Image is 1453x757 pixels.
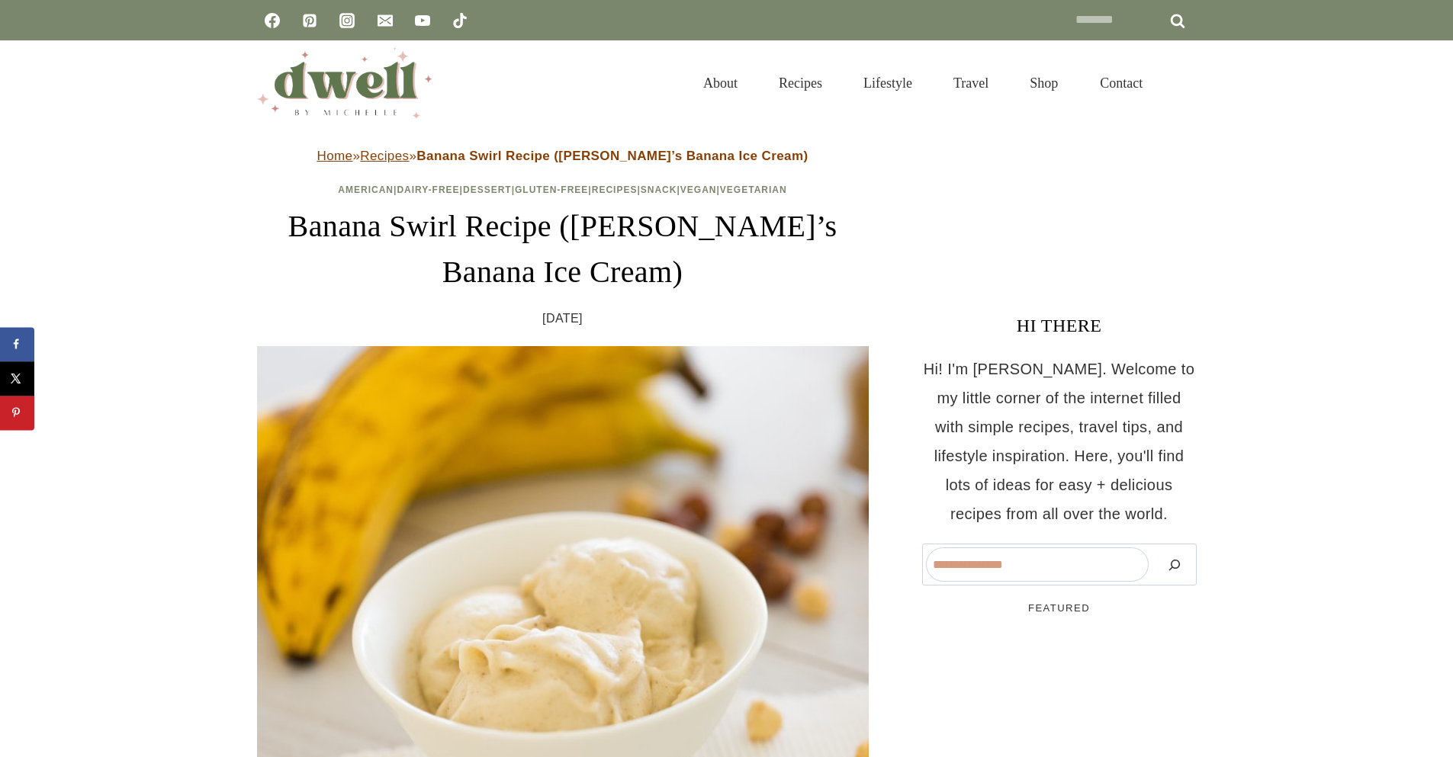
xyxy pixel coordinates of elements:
img: DWELL by michelle [257,48,432,118]
a: Vegetarian [720,184,787,195]
p: Hi! I'm [PERSON_NAME]. Welcome to my little corner of the internet filled with simple recipes, tr... [922,354,1197,528]
a: Home [317,149,352,163]
span: | | | | | | | [338,184,786,195]
button: Search [1156,547,1193,582]
a: Instagram [332,5,362,36]
a: Dairy-Free [397,184,459,195]
a: Facebook [257,5,288,36]
a: Snack [641,184,677,195]
a: About [683,56,758,110]
a: Recipes [758,56,843,110]
h1: Banana Swirl Recipe ([PERSON_NAME]’s Banana Ice Cream) [257,204,869,295]
a: Gluten-Free [515,184,588,195]
a: Pinterest [294,5,325,36]
a: Shop [1009,56,1078,110]
a: TikTok [445,5,475,36]
button: View Search Form [1171,70,1197,96]
h3: HI THERE [922,312,1197,339]
a: Contact [1079,56,1163,110]
time: [DATE] [542,307,583,330]
a: Recipes [360,149,409,163]
a: American [338,184,394,195]
a: YouTube [407,5,438,36]
nav: Primary Navigation [683,56,1162,110]
h5: FEATURED [922,601,1197,616]
strong: Banana Swirl Recipe ([PERSON_NAME]’s Banana Ice Cream) [416,149,808,163]
span: » » [317,149,808,163]
a: Lifestyle [843,56,933,110]
a: Email [370,5,400,36]
a: Dessert [463,184,512,195]
a: Travel [933,56,1009,110]
a: Recipes [592,184,638,195]
a: Vegan [680,184,717,195]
